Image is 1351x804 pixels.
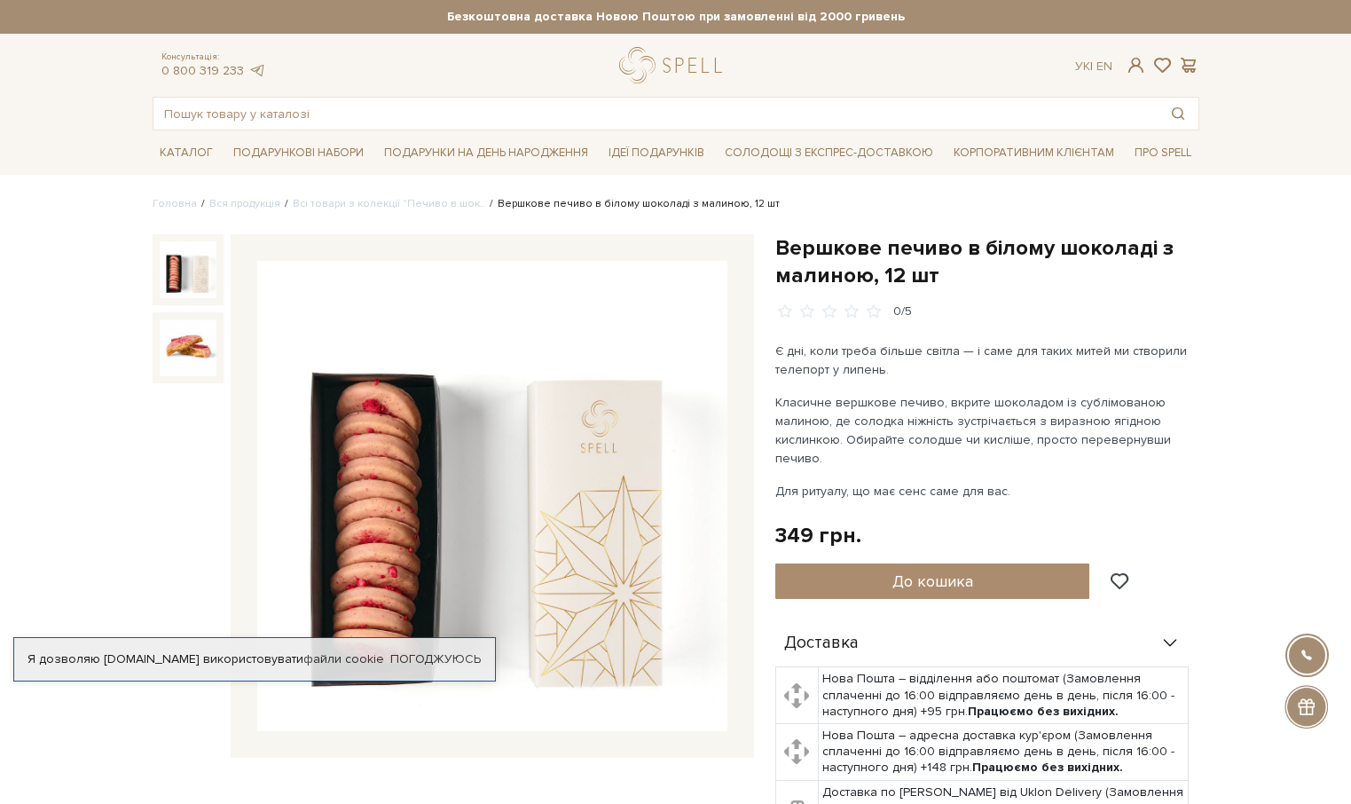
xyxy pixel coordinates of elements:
td: Нова Пошта – адресна доставка кур'єром (Замовлення сплаченні до 16:00 відправляємо день в день, п... [819,724,1189,781]
td: Нова Пошта – відділення або поштомат (Замовлення сплаченні до 16:00 відправляємо день в день, піс... [819,667,1189,724]
button: До кошика [775,564,1090,599]
div: 0/5 [893,303,912,320]
h1: Вершкове печиво в білому шоколаді з малиною, 12 шт [775,234,1199,289]
li: Вершкове печиво в білому шоколаді з малиною, 12 шт [485,196,780,212]
input: Пошук товару у каталозі [153,98,1158,130]
a: Головна [153,197,197,210]
a: Подарунки на День народження [377,139,595,167]
p: Класичне вершкове печиво, вкрите шоколадом із сублімованою малиною, де солодка ніжність зустрічає... [775,393,1191,468]
p: Є дні, коли треба більше світла — і саме для таких митей ми створили телепорт у липень. [775,342,1191,379]
a: Всі товари з колекції "Печиво в шок.. [293,197,485,210]
a: Ідеї подарунків [601,139,711,167]
img: Вершкове печиво в білому шоколаді з малиною, 12 шт [160,241,216,298]
a: En [1096,59,1112,74]
a: telegram [248,63,266,78]
span: Консультація: [161,51,266,63]
div: 349 грн. [775,522,861,549]
a: Про Spell [1127,139,1198,167]
a: Корпоративним клієнтам [946,139,1121,167]
a: 0 800 319 233 [161,63,244,78]
a: Погоджуюсь [390,651,481,667]
button: Пошук товару у каталозі [1158,98,1198,130]
strong: Безкоштовна доставка Новою Поштою при замовленні від 2000 гривень [153,9,1199,25]
a: Вся продукція [209,197,280,210]
div: Я дозволяю [DOMAIN_NAME] використовувати [14,651,495,667]
img: Вершкове печиво в білому шоколаді з малиною, 12 шт [257,261,727,731]
b: Працюємо без вихідних. [968,704,1119,719]
a: Подарункові набори [226,139,371,167]
img: Вершкове печиво в білому шоколаді з малиною, 12 шт [160,319,216,376]
div: Ук [1075,59,1112,75]
span: | [1090,59,1093,74]
span: Доставка [784,635,859,651]
p: Для ритуалу, що має сенс саме для вас. [775,482,1191,501]
b: Працюємо без вихідних. [972,760,1123,775]
a: файли cookie [303,651,384,666]
span: До кошика [892,571,973,591]
a: Каталог [153,139,220,167]
a: logo [619,47,730,83]
a: Солодощі з експрес-доставкою [718,138,940,168]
